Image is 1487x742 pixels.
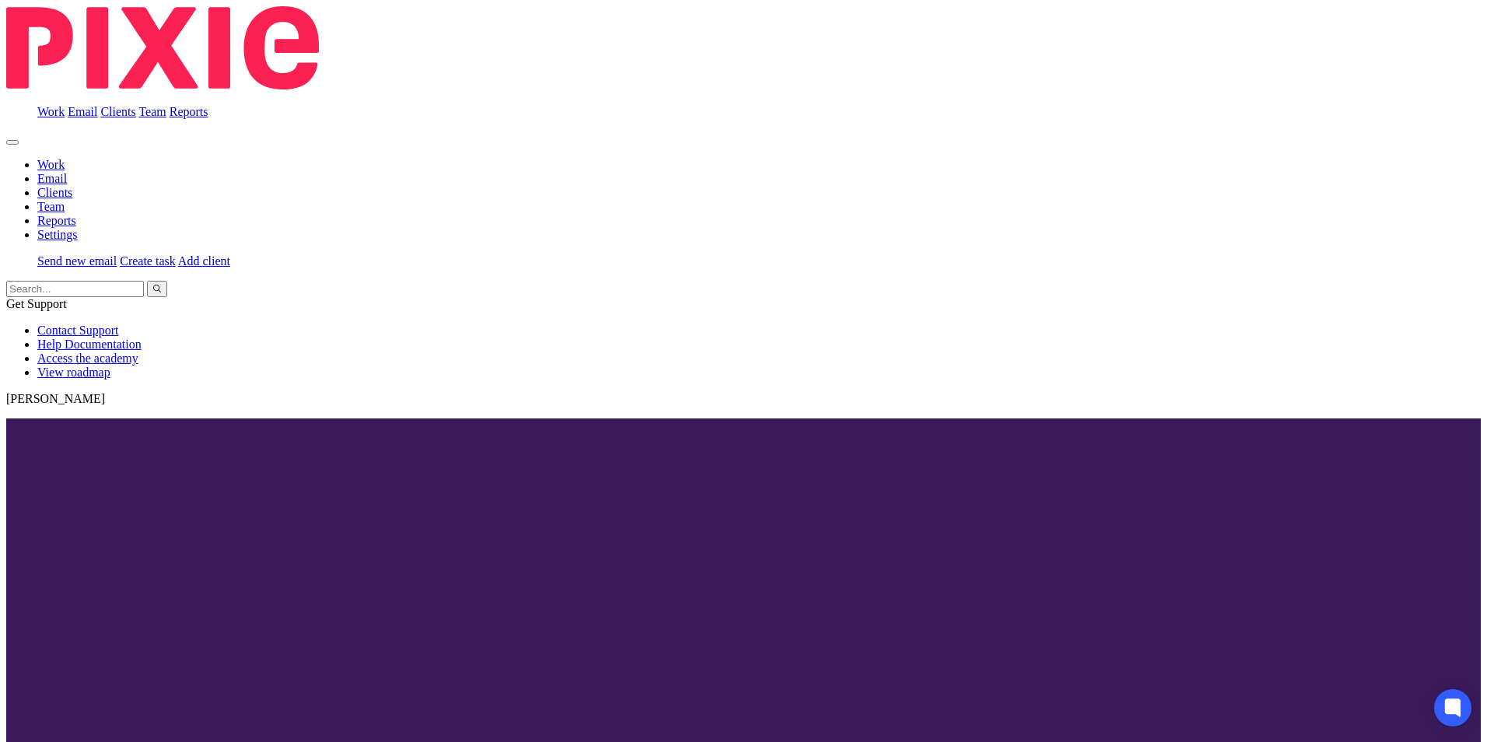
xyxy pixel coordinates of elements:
[37,186,72,199] a: Clients
[37,158,65,171] a: Work
[37,324,118,337] a: Contact Support
[147,281,167,297] button: Search
[6,297,67,310] span: Get Support
[37,352,138,365] a: Access the academy
[37,338,142,351] a: Help Documentation
[120,254,176,268] a: Create task
[37,254,117,268] a: Send new email
[37,105,65,118] a: Work
[37,366,110,379] a: View roadmap
[37,228,78,241] a: Settings
[6,281,144,297] input: Search
[170,105,208,118] a: Reports
[68,105,97,118] a: Email
[178,254,230,268] a: Add client
[37,200,65,213] a: Team
[37,172,67,185] a: Email
[37,214,76,227] a: Reports
[138,105,166,118] a: Team
[6,6,319,89] img: Pixie
[6,392,1481,406] p: [PERSON_NAME]
[100,105,135,118] a: Clients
